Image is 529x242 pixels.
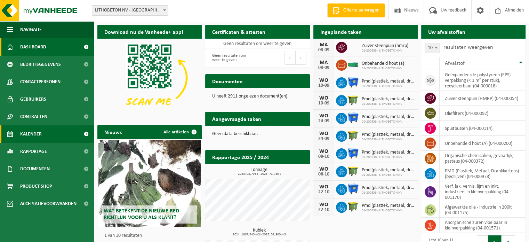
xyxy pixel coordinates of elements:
td: afgewerkte olie - industrie in 200lt (04-001175) [440,202,526,218]
img: WB-1100-HPE-GN-50 [347,94,359,106]
div: 10-09 [317,101,331,106]
button: Next [296,51,306,65]
h2: Certificaten & attesten [205,25,272,38]
img: WB-1100-HPE-GN-50 [347,201,359,212]
h3: Tonnage [209,167,310,176]
span: 2024: 1667,540 m3 - 2025: 51,900 m3 [209,233,310,236]
span: Pmd (plastiek, metaal, drankkartons) (bedrijven) [362,132,414,138]
span: LITHOBETON NV - SNAASKERKE [92,5,168,16]
span: Pmd (plastiek, metaal, drankkartons) (bedrijven) [362,150,414,155]
span: 01-200338 - LITHOBETON NV [362,67,404,71]
span: LITHOBETON NV - SNAASKERKE [92,6,168,15]
img: WB-1100-HPE-BE-01 [347,76,359,88]
span: Pmd (plastiek, metaal, drankkartons) (bedrijven) [362,185,414,191]
span: Contactpersonen [20,73,61,91]
span: 10 [425,43,440,53]
div: WO [317,95,331,101]
div: 22-10 [317,208,331,212]
img: WB-1100-HPE-GN-50 [347,165,359,177]
div: WO [317,202,331,208]
span: 01-200338 - LITHOBETON NV [362,173,414,177]
span: Rapportage [20,143,47,160]
img: WB-1100-HPE-GN-50 [347,130,359,141]
div: WO [317,149,331,154]
span: Gebruikers [20,91,46,108]
span: Pmd (plastiek, metaal, drankkartons) (bedrijven) [362,114,414,120]
div: 10-09 [317,83,331,88]
h2: Rapportage 2025 / 2024 [205,150,276,164]
td: organische chemicaliën, gevaarlijk, pasteus (04-000372) [440,151,526,166]
div: WO [317,78,331,83]
span: Offerte aanvragen [342,7,381,14]
img: WB-1100-HPE-BE-01 [347,112,359,124]
div: 24-09 [317,136,331,141]
span: Dashboard [20,38,46,56]
p: U heeft 2911 ongelezen document(en). [212,94,303,99]
span: 01-200338 - LITHOBETON NV [362,155,414,159]
div: WO [317,113,331,119]
a: Alle artikelen [158,125,201,139]
h3: Kubiek [209,228,310,236]
span: Bedrijfsgegevens [20,56,61,73]
span: 10 [425,43,440,53]
span: Pmd (plastiek, metaal, drankkartons) (bedrijven) [362,203,414,209]
td: Geen resultaten om weer te geven [205,39,310,48]
label: resultaten weergeven [443,45,493,50]
span: Onbehandeld hout (a) [362,61,404,67]
img: HK-XC-30-GN-00 [347,61,359,68]
div: MA [317,42,331,48]
td: PMD (Plastiek, Metaal, Drankkartons) (bedrijven) (04-000978) [440,166,526,181]
h2: Download nu de Vanheede+ app! [97,25,190,38]
a: Bekijk rapportage [258,164,309,178]
div: WO [317,166,331,172]
span: 01-200338 - LITHOBETON NV [362,84,414,88]
img: Download de VHEPlus App [97,39,202,117]
span: 01-200338 - LITHOBETON NV [362,191,414,195]
span: 01-200338 - LITHOBETON NV [362,120,414,124]
span: Afvalstof [445,61,465,66]
span: Contracten [20,108,47,125]
div: 08-10 [317,172,331,177]
h2: Nieuws [97,125,129,139]
td: zuiver steenpuin (HMRP) (04-000054) [440,91,526,106]
span: Pmd (plastiek, metaal, drankkartons) (bedrijven) [362,79,414,84]
p: Geen data beschikbaar. [212,132,303,136]
span: Pmd (plastiek, metaal, drankkartons) (bedrijven) [362,96,414,102]
span: Pmd (plastiek, metaal, drankkartons) (bedrijven) [362,167,414,173]
span: Zuiver steenpuin (hmrp) [362,43,408,49]
h2: Ingeplande taken [313,25,369,38]
span: 01-200338 - LITHOBETON NV [362,209,414,213]
div: WO [317,184,331,190]
span: Navigatie [20,21,42,38]
img: WB-1100-HPE-BE-01 [347,183,359,195]
span: Documenten [20,160,50,178]
td: anorganische zuren vloeibaar in kleinverpakking (04-001571) [440,218,526,233]
p: 1 van 10 resultaten [104,233,198,238]
span: 01-200338 - LITHOBETON NV [362,49,408,53]
div: 08-09 [317,65,331,70]
td: spuitbussen (04-000114) [440,121,526,136]
div: 22-10 [317,190,331,195]
h2: Documenten [205,74,250,88]
td: geëxpandeerde polystyreen (EPS) verpakking (< 1 m² per stuk), recycleerbaar (04-000018) [440,70,526,91]
td: verf, lak, vernis, lijm en inkt, industrieel in kleinverpakking (04-001170) [440,181,526,202]
h2: Aangevraagde taken [205,112,268,125]
a: Offerte aanvragen [327,3,385,17]
a: Wat betekent de nieuwe RED-richtlijn voor u als klant? [98,140,201,227]
div: MA [317,60,331,65]
div: 08-09 [317,48,331,53]
div: 08-10 [317,154,331,159]
div: WO [317,131,331,136]
img: WB-1100-HPE-BE-01 [347,147,359,159]
span: Acceptatievoorwaarden [20,195,77,212]
span: 01-200338 - LITHOBETON NV [362,102,414,106]
div: 24-09 [317,119,331,124]
span: Kalender [20,125,42,143]
span: 01-200338 - LITHOBETON NV [362,138,414,142]
span: Product Shop [20,178,52,195]
button: Previous [284,51,296,65]
td: oliefilters (04-000092) [440,106,526,121]
td: onbehandeld hout (A) (04-000200) [440,136,526,151]
div: Geen resultaten om weer te geven [209,50,254,65]
span: Wat betekent de nieuwe RED-richtlijn voor u als klant? [104,208,181,220]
